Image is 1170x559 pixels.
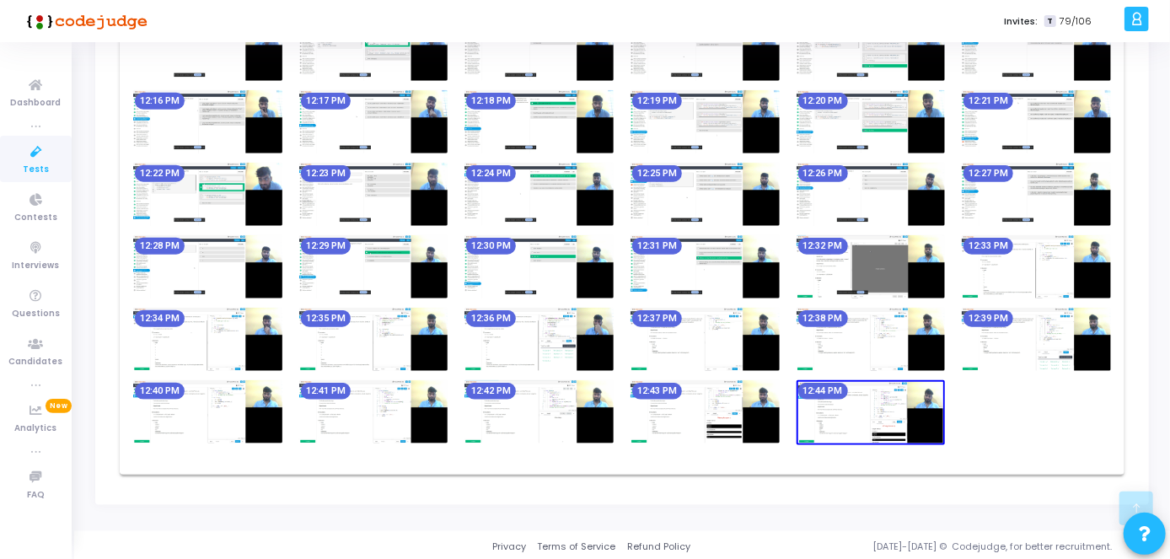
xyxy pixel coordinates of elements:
[135,383,185,400] mat-chip: 12:40 PM
[632,310,682,327] mat-chip: 12:37 PM
[46,399,72,413] span: New
[797,163,946,226] img: screenshot-1754895375315.jpeg
[631,308,780,371] img: screenshot-1754896035327.jpeg
[135,238,185,255] mat-chip: 12:28 PM
[962,163,1111,226] img: screenshot-1754895435328.jpeg
[962,235,1111,298] img: screenshot-1754895795327.jpeg
[464,18,614,81] img: screenshot-1754894535325.jpeg
[299,380,448,443] img: screenshot-1754896275283.jpeg
[466,310,516,327] mat-chip: 12:36 PM
[133,308,282,371] img: screenshot-1754895855327.jpeg
[23,163,49,177] span: Tests
[492,540,526,554] a: Privacy
[631,163,780,226] img: screenshot-1754895315325.jpeg
[798,383,848,400] mat-chip: 12:44 PM
[299,163,448,226] img: screenshot-1754895195333.jpeg
[963,238,1013,255] mat-chip: 12:33 PM
[627,540,690,554] a: Refund Policy
[299,235,448,298] img: screenshot-1754895555317.jpeg
[301,238,351,255] mat-chip: 12:29 PM
[963,93,1013,110] mat-chip: 12:21 PM
[962,18,1111,81] img: screenshot-1754894715332.jpeg
[15,422,57,436] span: Analytics
[13,259,60,273] span: Interviews
[9,355,63,369] span: Candidates
[133,235,282,298] img: screenshot-1754895495330.jpeg
[690,540,1149,554] div: [DATE]-[DATE] © Codejudge, for better recruitment.
[1004,14,1038,29] label: Invites:
[133,380,282,443] img: screenshot-1754896215332.jpeg
[299,308,448,371] img: screenshot-1754895915328.jpeg
[466,238,516,255] mat-chip: 12:30 PM
[466,165,516,182] mat-chip: 12:24 PM
[797,235,946,298] img: screenshot-1754895735326.jpeg
[12,307,60,321] span: Questions
[301,93,351,110] mat-chip: 12:17 PM
[631,380,780,443] img: screenshot-1754896395318.jpeg
[135,93,185,110] mat-chip: 12:16 PM
[798,165,848,182] mat-chip: 12:26 PM
[135,165,185,182] mat-chip: 12:22 PM
[798,93,848,110] mat-chip: 12:20 PM
[133,163,282,226] img: screenshot-1754895135302.jpeg
[963,165,1013,182] mat-chip: 12:27 PM
[797,90,946,153] img: screenshot-1754895015315.jpeg
[301,165,351,182] mat-chip: 12:23 PM
[466,383,516,400] mat-chip: 12:42 PM
[962,90,1111,153] img: screenshot-1754895075317.jpeg
[464,90,614,153] img: screenshot-1754894895322.jpeg
[1060,14,1092,29] span: 79/106
[299,18,448,81] img: screenshot-1754894475326.jpeg
[299,90,448,153] img: screenshot-1754894835304.jpeg
[464,163,614,226] img: screenshot-1754895255344.jpeg
[797,18,946,81] img: screenshot-1754894655326.jpeg
[798,238,848,255] mat-chip: 12:32 PM
[133,90,282,153] img: screenshot-1754894775315.jpeg
[464,235,614,298] img: screenshot-1754895615309.jpeg
[466,93,516,110] mat-chip: 12:18 PM
[797,308,946,371] img: screenshot-1754896095332.jpeg
[538,540,616,554] a: Terms of Service
[632,383,682,400] mat-chip: 12:43 PM
[14,211,57,225] span: Contests
[963,310,1013,327] mat-chip: 12:39 PM
[11,96,62,110] span: Dashboard
[632,238,682,255] mat-chip: 12:31 PM
[632,93,682,110] mat-chip: 12:19 PM
[135,310,185,327] mat-chip: 12:34 PM
[301,383,351,400] mat-chip: 12:41 PM
[464,380,614,443] img: screenshot-1754896335284.jpeg
[464,308,614,371] img: screenshot-1754895975335.jpeg
[1044,15,1055,28] span: T
[133,18,282,81] img: screenshot-1754894415189.jpeg
[301,310,351,327] mat-chip: 12:35 PM
[631,235,780,298] img: screenshot-1754895675328.jpeg
[631,18,780,81] img: screenshot-1754894595122.jpeg
[631,90,780,153] img: screenshot-1754894955323.jpeg
[962,308,1111,371] img: screenshot-1754896155324.jpeg
[798,310,848,327] mat-chip: 12:38 PM
[21,4,148,38] img: logo
[632,165,682,182] mat-chip: 12:25 PM
[27,488,45,503] span: FAQ
[797,380,946,445] img: screenshot-1754896455327.jpeg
